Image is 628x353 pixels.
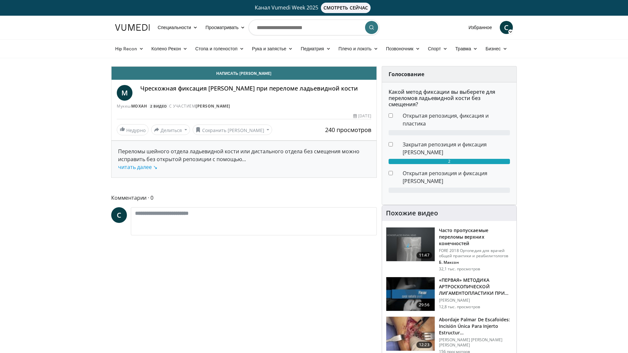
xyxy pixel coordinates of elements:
font: Плечо и локоть [339,46,372,51]
img: 675gDJEg-ZBXulSX5hMDoxOjB1O5lLKx_1.150x105_q85_crop-smart_upscale.jpg [386,277,435,311]
font: Abordaje Palmar De Escafoides: Incisión Única Para Injerto Estructur… [439,316,510,336]
font: Открытая репозиция и фиксация [PERSON_NAME] [403,170,487,185]
font: Специальности [158,25,191,30]
font: Часто пропускаемые переломы верхних конечностей [439,227,488,246]
a: Рука и запястье [248,42,297,55]
font: FORE 2018 Ортопедия для врачей общей практики и реабилитологов [439,248,509,259]
font: [PERSON_NAME] [PERSON_NAME] [PERSON_NAME] [439,337,502,348]
a: Написать [PERSON_NAME] [112,67,376,80]
font: Открытая репозиция, фиксация и пластика [403,112,489,127]
a: С [111,207,127,223]
font: Позвоночник [386,46,413,51]
img: Логотип VuMedi [115,24,150,31]
font: Написать [PERSON_NAME] [216,71,271,76]
font: Избранное [468,25,492,30]
a: [PERSON_NAME] [196,103,230,109]
button: Делиться [151,125,190,135]
font: Похожие видео [386,209,438,217]
font: 0 [150,194,153,201]
font: Чрескожная фиксация [PERSON_NAME] при переломе ладьевидной кости [140,84,358,92]
input: Поиск тем, вмешательств [249,20,379,35]
font: 12,8 тыс. просмотров [439,304,480,310]
font: 2 видео [150,104,167,109]
a: Травма [451,42,482,55]
font: Травма [455,46,471,51]
font: Просматривать [205,25,238,30]
font: Голосование [389,71,424,78]
a: Просматривать [201,21,249,34]
font: ... [242,156,246,163]
font: 240 просмотров [325,126,371,134]
a: Стопа и голеностоп [191,42,248,55]
font: Б. Максон [439,260,459,265]
font: Колено Рекон [151,46,181,51]
img: 4243dd78-41f8-479f-aea7-f14fc657eb0e.150x105_q85_crop-smart_upscale.jpg [386,317,435,351]
a: Бизнес [481,42,511,55]
img: b2c65235-e098-4cd2-ab0f-914df5e3e270.150x105_q85_crop-smart_upscale.jpg [386,227,435,261]
a: Специальности [154,21,201,34]
a: Плечо и локоть [335,42,382,55]
font: [DATE] [358,113,371,119]
font: Закрытая репозиция и фиксация [PERSON_NAME] [403,141,487,156]
video-js: Video Player [112,66,376,67]
font: Делиться [161,127,182,133]
a: С [500,21,513,34]
font: Hip Recon [115,46,137,51]
a: Колено Рекон [148,42,191,55]
font: Сохранить [PERSON_NAME] [202,127,264,133]
a: 2 видео [148,103,169,109]
a: Избранное [464,21,496,34]
a: Канал Vumedi Week 2025СМОТРЕТЬ СЕЙЧАС [116,3,512,13]
font: Канал Vumedi Week 2025 [255,4,318,11]
font: Какой метод фиксации вы выберете для переломов ладьевидной кости без смещения? [389,88,495,108]
font: Стопа и голеностоп [195,46,237,51]
font: Мукеш [117,103,131,109]
font: 11:47 [419,252,429,258]
font: 29:56 [419,302,429,308]
font: 2 [448,159,450,164]
font: Бизнес [485,46,500,51]
a: читать далее ↘ [118,163,157,171]
font: 32,1 тыс. просмотров [439,266,480,272]
font: Недурно [126,127,146,133]
a: 29:56 «ПЕРВАЯ» МЕТОДИКА АРТРОСКОПИЧЕСКОЙ ЛИГАМЕНТОПЛАСТИКИ ПРИ ИНСТАЛЛЯЦИИ ЛАДЬЕВИДНО-ПОЛУПОЛУННО... [386,277,513,311]
a: Недурно [117,124,148,135]
font: [PERSON_NAME] [439,297,470,303]
a: Мохан [131,103,147,109]
font: 12:23 [419,342,429,347]
font: М [121,88,128,97]
font: С [117,210,121,220]
font: «ПЕРВАЯ» МЕТОДИКА АРТРОСКОПИЧЕСКОЙ ЛИГАМЕНТОПЛАСТИКИ ПРИ ИНСТАЛЛЯЦИИ ЛАДЬЕВИДНО-ПОЛУПОЛУННОЙ КОСТИ [439,277,510,309]
font: Переломы шейного отдела ладьевидной кости или дистального отдела без смещения можно исправить без... [118,148,359,163]
font: С УЧАСТИЕМ [169,103,196,109]
a: Позвоночник [382,42,424,55]
font: Спорт [428,46,441,51]
font: Комментарии [111,194,147,201]
a: Спорт [424,42,451,55]
a: М [117,85,132,101]
a: Hip Recon [111,42,148,55]
font: СМОТРЕТЬ СЕЙЧАС [323,5,368,11]
font: Рука и запястье [252,46,286,51]
button: Сохранить [PERSON_NAME] [193,125,272,135]
a: Педиатрия [297,42,335,55]
a: 11:47 Часто пропускаемые переломы верхних конечностей FORE 2018 Ортопедия для врачей общей практи... [386,227,513,272]
font: С [504,23,509,32]
font: Педиатрия [301,46,324,51]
